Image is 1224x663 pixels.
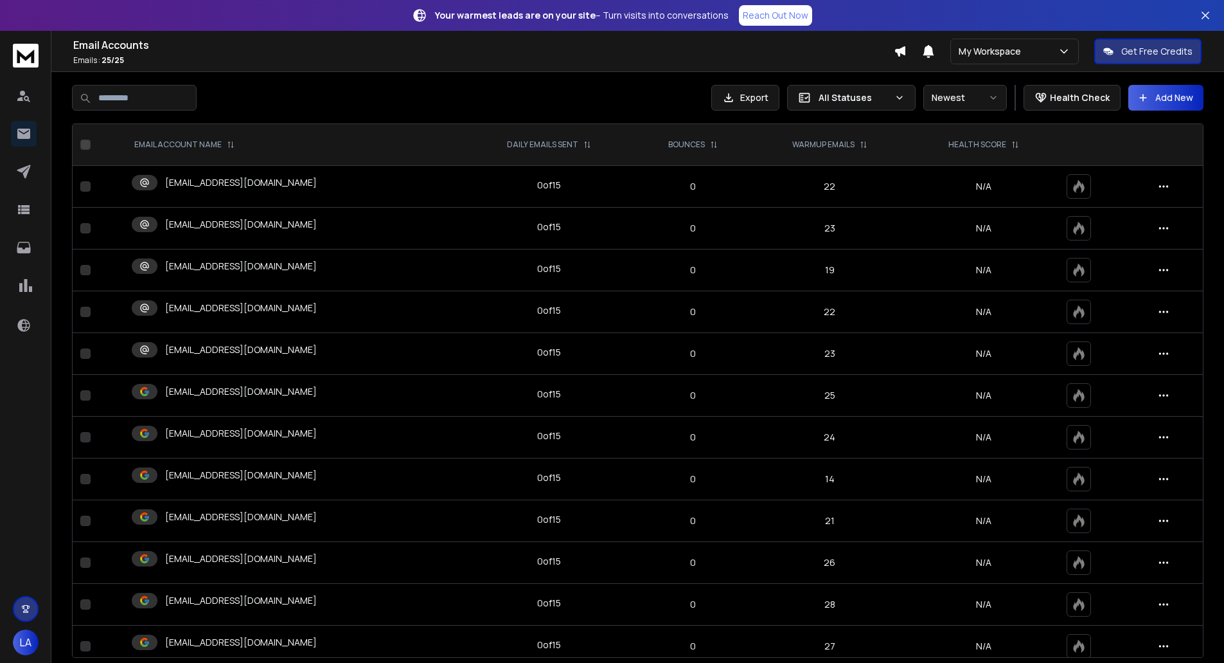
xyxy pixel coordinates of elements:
p: 0 [643,180,743,193]
p: 0 [643,473,743,486]
p: N/A [916,640,1051,653]
p: My Workspace [959,45,1026,58]
div: EMAIL ACCOUNT NAME [134,140,235,150]
button: LA [13,630,39,655]
p: [EMAIL_ADDRESS][DOMAIN_NAME] [165,636,317,649]
img: logo [13,44,39,68]
p: [EMAIL_ADDRESS][DOMAIN_NAME] [165,594,317,607]
p: Health Check [1050,91,1110,104]
p: BOUNCES [668,140,705,150]
div: 0 of 15 [537,597,561,610]
button: Export [711,85,779,111]
td: 22 [750,166,909,208]
div: 0 of 15 [537,262,561,275]
p: 0 [643,305,743,318]
td: 19 [750,250,909,291]
p: [EMAIL_ADDRESS][DOMAIN_NAME] [165,511,317,523]
p: N/A [916,347,1051,360]
p: 0 [643,264,743,277]
p: N/A [916,264,1051,277]
button: Newest [923,85,1007,111]
div: 0 of 15 [537,471,561,484]
div: 0 of 15 [537,346,561,359]
div: 0 of 15 [537,555,561,568]
h1: Email Accounts [73,37,894,53]
p: N/A [916,389,1051,402]
div: 0 of 15 [537,221,561,233]
td: 24 [750,417,909,459]
p: N/A [916,473,1051,486]
p: Reach Out Now [743,9,808,22]
p: N/A [916,305,1051,318]
p: N/A [916,556,1051,569]
p: 0 [643,514,743,527]
strong: Your warmest leads are on your site [435,9,596,21]
p: [EMAIL_ADDRESS][DOMAIN_NAME] [165,427,317,440]
p: [EMAIL_ADDRESS][DOMAIN_NAME] [165,469,317,482]
p: All Statuses [819,91,889,104]
button: Get Free Credits [1094,39,1202,64]
td: 21 [750,500,909,542]
p: 0 [643,431,743,444]
td: 26 [750,542,909,584]
button: Health Check [1024,85,1121,111]
p: [EMAIL_ADDRESS][DOMAIN_NAME] [165,302,317,314]
td: 22 [750,291,909,333]
p: 0 [643,556,743,569]
p: [EMAIL_ADDRESS][DOMAIN_NAME] [165,343,317,356]
p: 0 [643,389,743,402]
p: – Turn visits into conversations [435,9,729,22]
p: N/A [916,431,1051,444]
div: 0 of 15 [537,179,561,192]
span: 25 / 25 [102,55,124,66]
p: 0 [643,222,743,235]
td: 23 [750,333,909,375]
div: 0 of 15 [537,388,561,401]
p: Get Free Credits [1121,45,1193,58]
td: 14 [750,459,909,500]
p: [EMAIL_ADDRESS][DOMAIN_NAME] [165,260,317,273]
p: 0 [643,347,743,360]
td: 23 [750,208,909,250]
p: [EMAIL_ADDRESS][DOMAIN_NAME] [165,552,317,565]
td: 25 [750,375,909,417]
a: Reach Out Now [739,5,812,26]
button: Add New [1128,85,1203,111]
p: HEALTH SCORE [948,140,1006,150]
div: 0 of 15 [537,639,561,651]
p: N/A [916,180,1051,193]
p: [EMAIL_ADDRESS][DOMAIN_NAME] [165,385,317,398]
p: Emails : [73,55,894,66]
div: 0 of 15 [537,513,561,526]
p: 0 [643,598,743,611]
p: 0 [643,640,743,653]
p: N/A [916,514,1051,527]
div: 0 of 15 [537,304,561,317]
p: WARMUP EMAILS [792,140,855,150]
p: N/A [916,598,1051,611]
p: [EMAIL_ADDRESS][DOMAIN_NAME] [165,218,317,231]
p: N/A [916,222,1051,235]
p: DAILY EMAILS SENT [507,140,578,150]
p: [EMAIL_ADDRESS][DOMAIN_NAME] [165,176,317,189]
div: 0 of 15 [537,430,561,442]
td: 28 [750,584,909,626]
